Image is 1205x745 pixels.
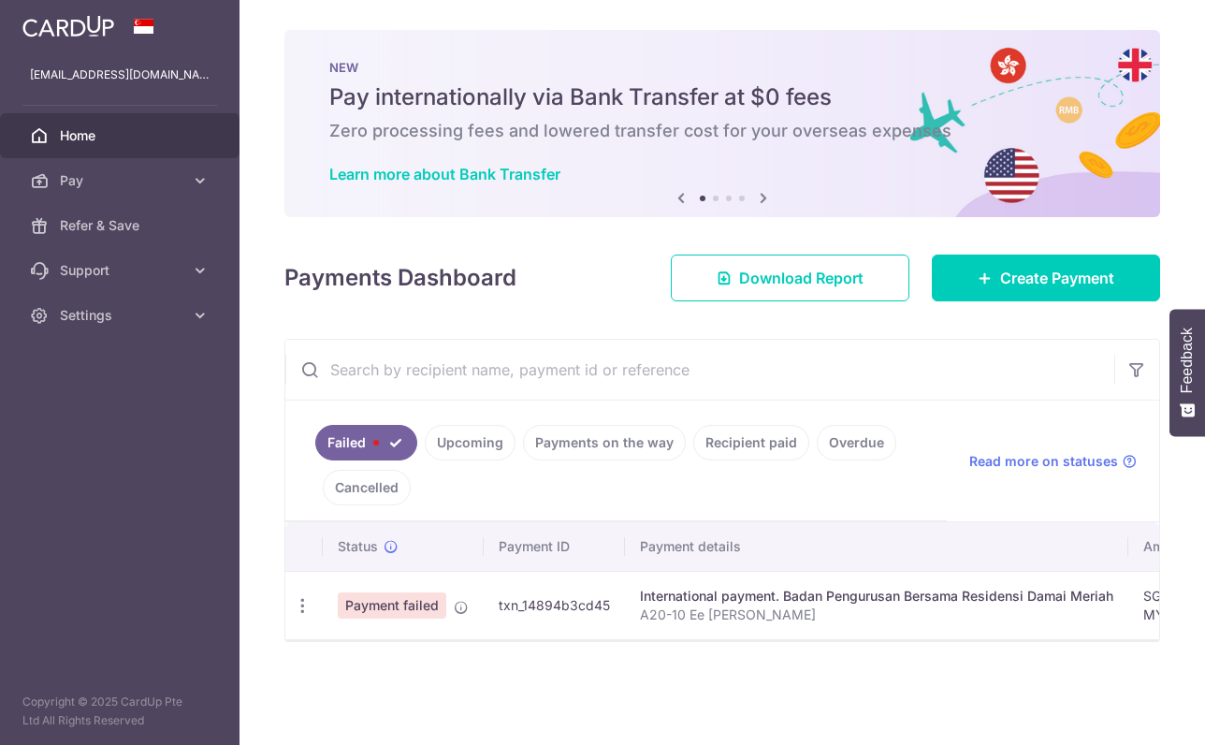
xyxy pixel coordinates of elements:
[60,306,183,325] span: Settings
[640,606,1113,624] p: A20-10 Ee [PERSON_NAME]
[60,261,183,280] span: Support
[338,592,446,619] span: Payment failed
[285,340,1114,400] input: Search by recipient name, payment id or reference
[60,126,183,145] span: Home
[315,425,417,460] a: Failed
[969,452,1118,471] span: Read more on statuses
[1143,537,1191,556] span: Amount
[817,425,896,460] a: Overdue
[625,522,1128,571] th: Payment details
[60,171,183,190] span: Pay
[693,425,809,460] a: Recipient paid
[969,452,1137,471] a: Read more on statuses
[284,261,516,295] h4: Payments Dashboard
[671,255,909,301] a: Download Report
[329,60,1115,75] p: NEW
[932,255,1160,301] a: Create Payment
[323,470,411,505] a: Cancelled
[640,587,1113,606] div: International payment. Badan Pengurusan Bersama Residensi Damai Meriah
[1179,328,1196,393] span: Feedback
[338,537,378,556] span: Status
[30,66,210,84] p: [EMAIL_ADDRESS][DOMAIN_NAME]
[1000,267,1114,289] span: Create Payment
[523,425,686,460] a: Payments on the way
[1169,309,1205,436] button: Feedback - Show survey
[60,216,183,235] span: Refer & Save
[425,425,515,460] a: Upcoming
[739,267,864,289] span: Download Report
[484,571,625,639] td: txn_14894b3cd45
[329,120,1115,142] h6: Zero processing fees and lowered transfer cost for your overseas expenses
[329,82,1115,112] h5: Pay internationally via Bank Transfer at $0 fees
[329,165,560,183] a: Learn more about Bank Transfer
[484,522,625,571] th: Payment ID
[284,30,1160,217] img: Bank transfer banner
[22,15,114,37] img: CardUp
